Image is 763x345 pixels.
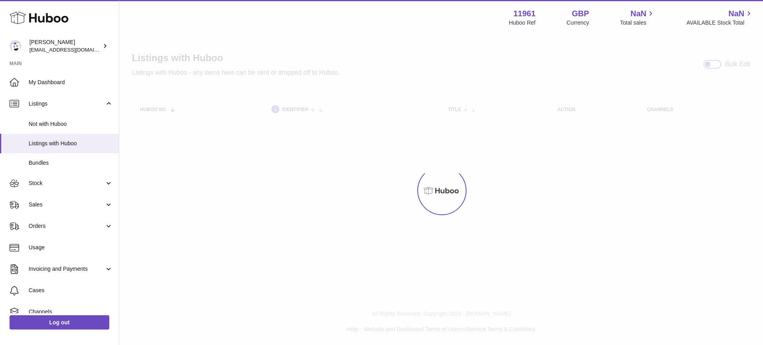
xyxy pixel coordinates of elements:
a: NaN AVAILABLE Stock Total [686,8,753,27]
span: AVAILABLE Stock Total [686,19,753,27]
span: Listings with Huboo [29,140,113,147]
span: Usage [29,244,113,251]
span: Orders [29,222,105,230]
strong: GBP [572,8,589,19]
div: Huboo Ref [509,19,536,27]
span: My Dashboard [29,79,113,86]
img: internalAdmin-11961@internal.huboo.com [10,40,21,52]
span: Listings [29,100,105,108]
span: Not with Huboo [29,120,113,128]
span: Bundles [29,159,113,167]
span: Invoicing and Payments [29,265,105,273]
span: NaN [728,8,744,19]
span: [EMAIL_ADDRESS][DOMAIN_NAME] [29,46,117,53]
span: Cases [29,287,113,294]
span: Channels [29,308,113,316]
a: NaN Total sales [620,8,655,27]
span: Stock [29,179,105,187]
span: Sales [29,201,105,208]
span: Total sales [620,19,655,27]
div: Currency [567,19,589,27]
strong: 11961 [513,8,536,19]
div: [PERSON_NAME] [29,39,101,54]
span: NaN [630,8,646,19]
a: Log out [10,315,109,330]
